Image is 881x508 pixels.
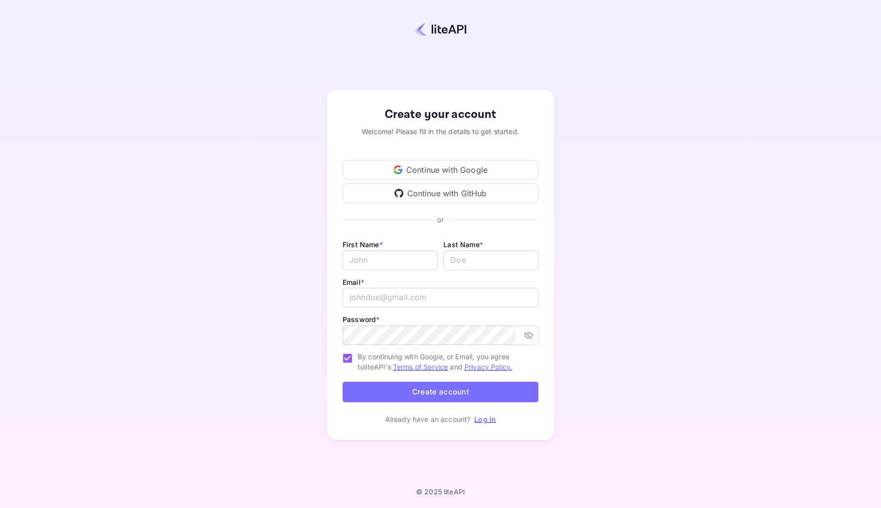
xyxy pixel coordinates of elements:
[343,288,538,307] input: johndoe@gmail.com
[343,251,438,270] input: John
[464,363,512,371] a: Privacy Policy.
[443,251,538,270] input: Doe
[343,106,538,123] div: Create your account
[358,351,531,372] span: By continuing with Google, or Email, you agree to liteAPI's and
[474,415,496,423] a: Log in
[343,382,538,403] button: Create account
[443,240,483,249] label: Last Name
[520,326,537,344] button: toggle password visibility
[393,363,448,371] a: Terms of Service
[343,184,538,203] div: Continue with GitHub
[343,315,379,323] label: Password
[343,126,538,137] div: Welcome! Please fill in the details to get started.
[385,414,471,424] p: Already have an account?
[343,160,538,180] div: Continue with Google
[416,487,465,496] p: © 2025 liteAPI
[343,240,383,249] label: First Name
[415,22,466,36] img: liteapi
[343,278,364,286] label: Email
